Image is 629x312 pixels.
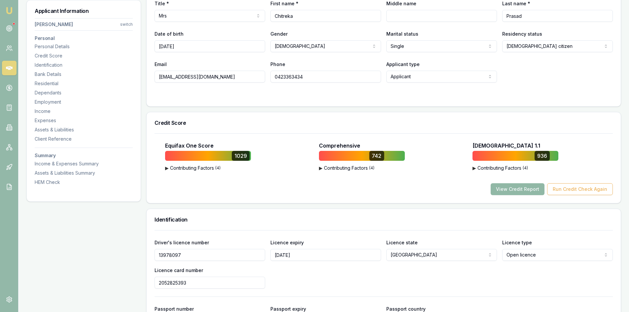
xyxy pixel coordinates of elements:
label: Date of birth [155,31,184,37]
label: Middle name [386,1,416,6]
h3: Applicant Information [35,8,133,14]
span: ▶ [319,165,323,171]
label: Gender [270,31,288,37]
button: ▶Contributing Factors(4) [319,165,405,171]
span: ▶ [165,165,169,171]
label: Licence state [386,240,418,245]
button: View Credit Report [491,183,544,195]
h3: Identification [155,217,613,222]
div: 1029 [232,151,250,161]
div: Income [35,108,133,115]
label: Title * [155,1,169,6]
div: Assets & Liabilities [35,126,133,133]
span: ( 4 ) [215,165,221,171]
label: Driver's licence number [155,240,209,245]
input: Enter driver's licence number [155,249,265,261]
div: Assets & Liabilities Summary [35,170,133,176]
p: [DEMOGRAPHIC_DATA] 1.1 [472,142,540,150]
div: Dependants [35,89,133,96]
div: Credit Score [35,52,133,59]
div: Bank Details [35,71,133,78]
label: Licence expiry [270,240,304,245]
input: Enter driver's licence card number [155,277,265,289]
label: Applicant type [386,61,420,67]
div: Personal Details [35,43,133,50]
input: 0431 234 567 [270,71,381,83]
div: Employment [35,99,133,105]
label: Marital status [386,31,418,37]
div: Residential [35,80,133,87]
input: DD/MM/YYYY [155,40,265,52]
span: ▶ [472,165,476,171]
label: Licence card number [155,267,203,273]
img: emu-icon-u.png [5,7,13,15]
h3: Credit Score [155,120,613,125]
label: Last name * [502,1,530,6]
label: Licence type [502,240,532,245]
div: HEM Check [35,179,133,186]
button: ▶Contributing Factors(4) [472,165,558,171]
div: Identification [35,62,133,68]
label: Passport number [155,306,194,312]
label: Passport expiry [270,306,306,312]
h3: Personal [35,36,133,41]
div: 936 [535,151,550,161]
label: Email [155,61,167,67]
span: ( 4 ) [523,165,528,171]
div: [PERSON_NAME] [35,21,73,28]
button: ▶Contributing Factors(4) [165,165,251,171]
div: Client Reference [35,136,133,142]
span: ( 4 ) [369,165,374,171]
label: Residency status [502,31,542,37]
div: switch [120,22,133,27]
p: Comprehensive [319,142,360,150]
label: First name * [270,1,298,6]
p: Equifax One Score [165,142,214,150]
h3: Summary [35,153,133,158]
div: 742 [369,151,384,161]
div: Income & Expenses Summary [35,160,133,167]
label: Phone [270,61,285,67]
button: Run Credit Check Again [547,183,613,195]
label: Passport country [386,306,426,312]
div: Expenses [35,117,133,124]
